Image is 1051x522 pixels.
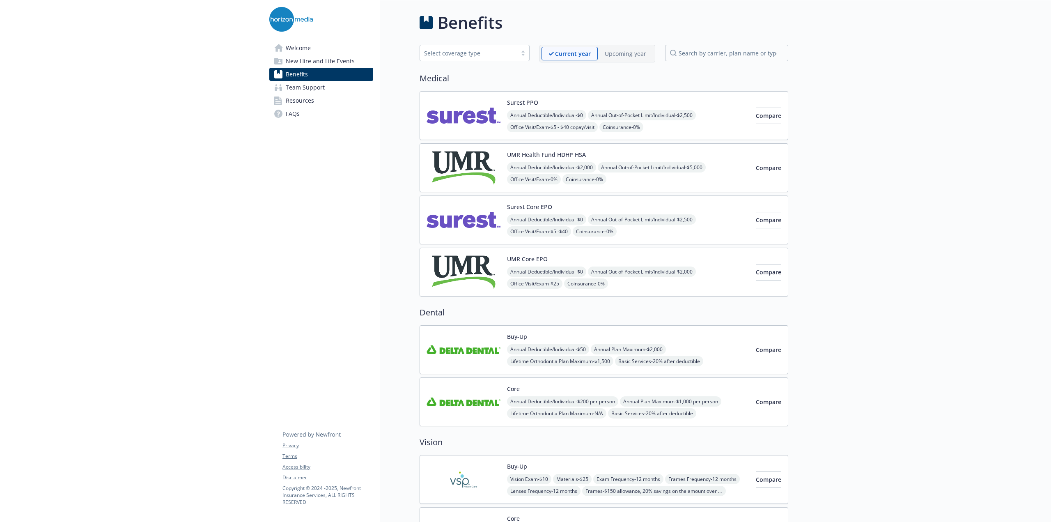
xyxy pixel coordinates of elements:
[588,267,696,277] span: Annual Out-of-Pocket Limit/Individual - $2,000
[507,122,598,132] span: Office Visit/Exam - $5 - $40 copay/visit
[591,344,666,354] span: Annual Plan Maximum - $2,000
[427,150,500,185] img: UMR carrier logo
[507,226,571,237] span: Office Visit/Exam - $5 -$40
[507,344,589,354] span: Annual Deductible/Individual - $50
[756,164,781,172] span: Compare
[507,462,527,471] button: Buy-Up
[665,474,740,484] span: Frames Frequency - 12 months
[756,268,781,276] span: Compare
[269,41,373,55] a: Welcome
[507,356,613,366] span: Lifetime Orthodontia Plan Maximum - $1,500
[282,442,373,449] a: Privacy
[269,55,373,68] a: New Hire and Life Events
[593,474,663,484] span: Exam Frequency - 12 months
[286,41,311,55] span: Welcome
[420,436,788,448] h2: Vision
[427,332,500,367] img: Delta Dental Insurance Company carrier logo
[756,112,781,120] span: Compare
[756,394,781,410] button: Compare
[598,162,706,172] span: Annual Out-of-Pocket Limit/Individual - $5,000
[507,332,527,341] button: Buy-Up
[756,346,781,354] span: Compare
[564,278,608,289] span: Coinsurance - 0%
[756,476,781,483] span: Compare
[507,98,538,107] button: Surest PPO
[756,398,781,406] span: Compare
[507,174,561,184] span: Office Visit/Exam - 0%
[286,81,325,94] span: Team Support
[282,474,373,481] a: Disclaimer
[582,486,726,496] span: Frames - $150 allowance, 20% savings on the amount over your allowance
[553,474,592,484] span: Materials - $25
[573,226,617,237] span: Coinsurance - 0%
[507,278,562,289] span: Office Visit/Exam - $25
[507,150,586,159] button: UMR Health Fund HDHP HSA
[756,160,781,176] button: Compare
[756,471,781,488] button: Compare
[588,214,696,225] span: Annual Out-of-Pocket Limit/Individual - $2,500
[286,55,355,68] span: New Hire and Life Events
[507,162,596,172] span: Annual Deductible/Individual - $2,000
[507,384,520,393] button: Core
[286,107,300,120] span: FAQs
[507,486,581,496] span: Lenses Frequency - 12 months
[555,49,591,58] p: Current year
[282,453,373,460] a: Terms
[562,174,606,184] span: Coinsurance - 0%
[420,306,788,319] h2: Dental
[438,10,503,35] h1: Benefits
[286,94,314,107] span: Resources
[507,408,606,419] span: Lifetime Orthodontia Plan Maximum - N/A
[507,202,552,211] button: Surest Core EPO
[665,45,788,61] input: search by carrier, plan name or type
[599,122,643,132] span: Coinsurance - 0%
[615,356,703,366] span: Basic Services - 20% after deductible
[427,462,500,497] img: Vision Service Plan carrier logo
[286,68,308,81] span: Benefits
[269,107,373,120] a: FAQs
[282,463,373,471] a: Accessibility
[269,68,373,81] a: Benefits
[507,267,586,277] span: Annual Deductible/Individual - $0
[620,396,721,407] span: Annual Plan Maximum - $1,000 per person
[507,110,586,120] span: Annual Deductible/Individual - $0
[507,255,548,263] button: UMR Core EPO
[507,474,551,484] span: Vision Exam - $10
[420,72,788,85] h2: Medical
[756,264,781,281] button: Compare
[424,49,513,57] div: Select coverage type
[427,384,500,419] img: Delta Dental Insurance Company carrier logo
[588,110,696,120] span: Annual Out-of-Pocket Limit/Individual - $2,500
[756,216,781,224] span: Compare
[756,212,781,228] button: Compare
[507,214,586,225] span: Annual Deductible/Individual - $0
[608,408,696,419] span: Basic Services - 20% after deductible
[507,396,618,407] span: Annual Deductible/Individual - $200 per person
[427,202,500,237] img: Surest carrier logo
[427,98,500,133] img: Surest carrier logo
[756,108,781,124] button: Compare
[269,94,373,107] a: Resources
[756,342,781,358] button: Compare
[282,485,373,506] p: Copyright © 2024 - 2025 , Newfront Insurance Services, ALL RIGHTS RESERVED
[427,255,500,290] img: UMR carrier logo
[605,49,646,58] p: Upcoming year
[269,81,373,94] a: Team Support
